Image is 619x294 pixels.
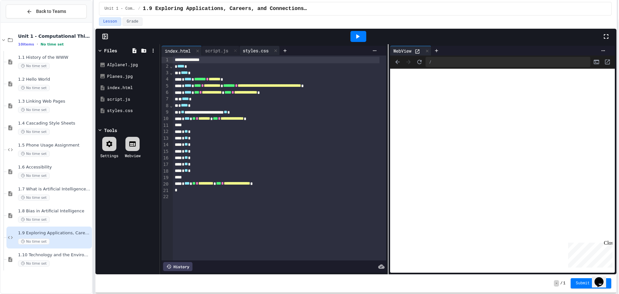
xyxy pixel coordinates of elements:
[404,57,413,67] span: Forward
[107,73,157,80] div: Planes.jpg
[143,5,308,13] span: 1.9 Exploring Applications, Careers, and Connections in the Digital World
[202,47,231,54] div: script.js
[18,33,91,39] span: Unit 1 - Computational Thinking and Making Connections
[426,57,590,67] div: /
[563,281,565,286] span: 1
[18,238,50,245] span: No time set
[162,181,170,188] div: 20
[138,6,140,11] span: /
[162,161,170,168] div: 17
[18,173,50,179] span: No time set
[162,96,170,102] div: 7
[107,107,157,114] div: styles.css
[18,230,91,236] span: 1.9 Exploring Applications, Careers, and Connections in the Digital World
[18,165,91,170] span: 1.6 Accessibility
[162,109,170,116] div: 9
[393,57,402,67] span: Back
[162,63,170,70] div: 2
[18,99,91,104] span: 1.3 Linking Web Pages
[390,47,415,54] div: WebView
[162,70,170,76] div: 3
[571,278,611,289] button: Submit Answer
[18,208,91,214] span: 1.8 Bias in Artificial Intelligence
[240,47,272,54] div: styles.css
[163,262,192,271] div: History
[18,85,50,91] span: No time set
[162,128,170,135] div: 12
[18,143,91,148] span: 1.5 Phone Usage Assignment
[592,268,613,288] iframe: chat widget
[18,252,91,258] span: 1.10 Technology and the Environment
[18,77,91,82] span: 1.2 Hello World
[104,47,117,54] div: Files
[41,42,64,46] span: No time set
[162,83,170,89] div: 5
[390,69,615,273] iframe: Web Preview
[18,217,50,223] span: No time set
[104,127,117,134] div: Tools
[162,122,170,129] div: 11
[107,62,157,68] div: AIplane1.jpg
[100,153,118,158] div: Settings
[125,153,141,158] div: Webview
[18,42,34,46] span: 10 items
[554,280,559,287] span: -
[6,5,87,18] button: Back to Teams
[107,85,157,91] div: index.html
[162,175,170,181] div: 19
[18,187,91,192] span: 1.7 What is Artificial Intelligence (AI)
[18,55,91,60] span: 1.1 History of the WWW
[18,107,50,113] span: No time set
[202,46,240,56] div: script.js
[123,17,142,26] button: Grade
[162,89,170,96] div: 6
[576,281,606,286] span: Submit Answer
[415,57,424,67] button: Refresh
[18,151,50,157] span: No time set
[18,260,50,267] span: No time set
[162,188,170,194] div: 21
[99,17,121,26] button: Lesson
[162,135,170,142] div: 13
[162,194,170,200] div: 22
[104,6,135,11] span: Unit 1 - Computational Thinking and Making Connections
[18,195,50,201] span: No time set
[162,168,170,175] div: 18
[37,42,38,47] span: •
[162,103,170,109] div: 8
[18,121,91,126] span: 1.4 Cascading Style Sheets
[162,57,170,63] div: 1
[170,70,173,75] span: Fold line
[162,148,170,155] div: 15
[603,57,612,67] button: Open in new tab
[240,46,280,56] div: styles.css
[592,57,601,67] button: Console
[170,64,173,69] span: Fold line
[162,155,170,161] div: 16
[565,240,613,268] iframe: chat widget
[162,142,170,148] div: 14
[162,47,194,54] div: index.html
[18,63,50,69] span: No time set
[3,3,44,41] div: Chat with us now!Close
[560,281,563,286] span: /
[390,46,431,56] div: WebView
[18,129,50,135] span: No time set
[162,116,170,122] div: 10
[36,8,66,15] span: Back to Teams
[162,46,202,56] div: index.html
[107,96,157,103] div: script.js
[162,76,170,83] div: 4
[170,103,173,108] span: Fold line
